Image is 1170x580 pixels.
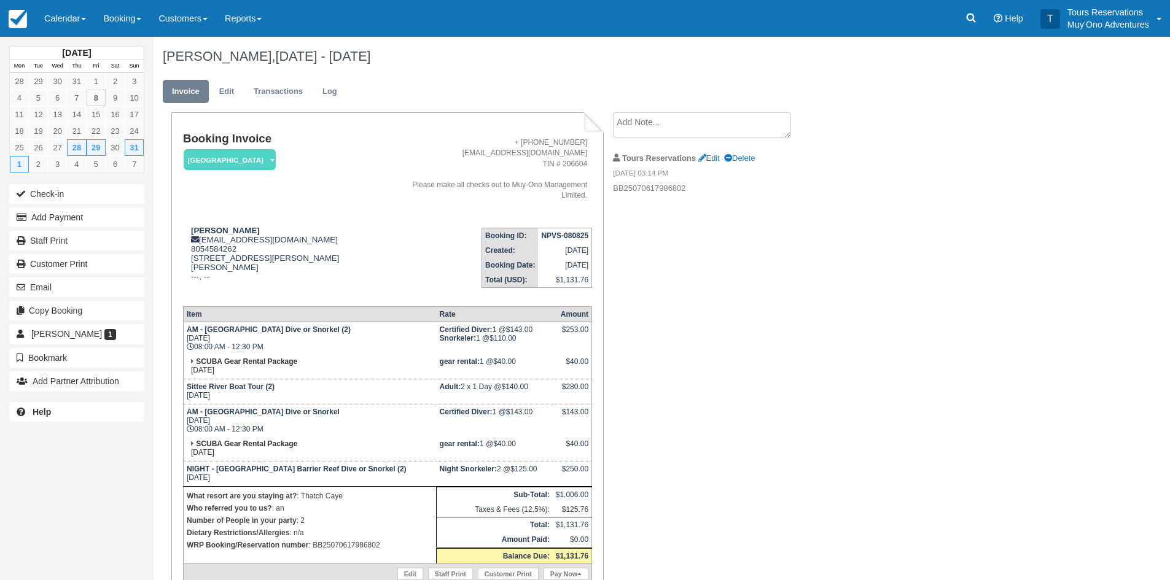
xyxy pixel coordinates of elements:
th: Amount Paid: [437,532,553,548]
span: $40.00 [493,439,516,448]
th: Sub-Total: [437,487,553,503]
button: Add Payment [9,207,144,227]
a: 2 [106,73,125,90]
em: [DATE] 03:14 PM [613,168,820,182]
a: 22 [87,123,106,139]
a: 4 [10,90,29,106]
address: + [PHONE_NUMBER] [EMAIL_ADDRESS][DOMAIN_NAME] TIN # 206604 Please make all checks out to Muy-Ono ... [397,137,587,201]
td: 2 @ [437,462,553,487]
a: 29 [87,139,106,156]
td: [DATE] [183,354,436,379]
th: Item [183,307,436,322]
p: Tours Reservations [1067,6,1149,18]
th: Created: [482,243,539,258]
a: [GEOGRAPHIC_DATA] [183,149,271,171]
strong: AM - [GEOGRAPHIC_DATA] Dive or Snorkel [187,408,340,416]
th: Booking Date: [482,258,539,273]
p: : BB25070617986802 [187,539,433,551]
strong: Who referred you to us? [187,504,272,512]
a: 27 [48,139,67,156]
button: Check-in [9,184,144,204]
a: 30 [48,73,67,90]
a: 1 [10,156,29,172]
span: [PERSON_NAME] [31,329,102,339]
strong: Sittee River Boat Tour (2) [187,382,275,391]
a: 11 [10,106,29,123]
a: Staff Print [428,568,473,580]
th: Thu [67,60,86,73]
td: 1 @ [437,354,553,379]
a: Help [9,402,144,422]
strong: Snorkeler [440,334,476,342]
th: Mon [10,60,29,73]
p: BB25070617986802 [613,183,820,195]
td: [DATE] 08:00 AM - 12:30 PM [183,322,436,355]
div: $253.00 [556,325,588,344]
th: Sun [125,60,144,73]
td: [DATE] [538,258,591,273]
th: Total (USD): [482,273,539,288]
p: : an [187,502,433,514]
a: 26 [29,139,48,156]
td: 1 @ [437,404,553,437]
strong: SCUBA Gear Rental Package [196,357,297,366]
div: $250.00 [556,465,588,483]
a: 3 [125,73,144,90]
strong: NPVS-080825 [541,231,588,240]
a: Transactions [244,80,312,104]
a: Customer Print [478,568,539,580]
a: Pay Now [544,568,588,580]
a: 1 [87,73,106,90]
span: [DATE] - [DATE] [275,48,370,64]
a: 23 [106,123,125,139]
td: [DATE] 08:00 AM - 12:30 PM [183,404,436,437]
a: 13 [48,106,67,123]
span: $140.00 [501,382,528,391]
p: Muy'Ono Adventures [1067,18,1149,31]
a: Log [313,80,346,104]
div: $40.00 [556,439,588,458]
strong: NIGHT - [GEOGRAPHIC_DATA] Barrier Reef Dive or Snorkel (2) [187,465,407,473]
th: Fri [87,60,106,73]
strong: $1,131.76 [556,552,588,560]
strong: Dietary Restrictions/Allergies [187,528,289,537]
th: Tue [29,60,48,73]
span: $40.00 [493,357,516,366]
a: 18 [10,123,29,139]
strong: Certified Diver [440,325,493,334]
td: $0.00 [553,532,592,548]
button: Copy Booking [9,301,144,320]
div: $143.00 [556,408,588,426]
a: 16 [106,106,125,123]
span: $110.00 [489,334,516,342]
p: : n/a [187,527,433,539]
a: 28 [10,73,29,90]
i: Help [994,14,1002,23]
a: [PERSON_NAME] 1 [9,324,144,344]
th: Balance Due: [437,548,553,564]
td: Taxes & Fees (12.5%): [437,502,553,517]
td: [DATE] [183,462,436,487]
a: 31 [125,139,144,156]
strong: gear rental [440,439,480,448]
img: checkfront-main-nav-mini-logo.png [9,10,27,28]
a: 5 [29,90,48,106]
h1: Booking Invoice [183,133,392,145]
strong: [PERSON_NAME] [191,226,260,235]
a: 21 [67,123,86,139]
b: Help [33,407,51,417]
a: 7 [125,156,144,172]
a: Edit [397,568,423,580]
td: [DATE] [183,436,436,462]
td: [DATE] [538,243,591,258]
a: 15 [87,106,106,123]
button: Email [9,277,144,297]
td: 1 @ [437,436,553,462]
a: 5 [87,156,106,172]
a: Customer Print [9,254,144,274]
strong: gear rental [440,357,480,366]
span: Help [1005,14,1023,23]
strong: Night Snorkeler [440,465,497,473]
a: Edit [210,80,243,104]
td: $1,131.76 [553,517,592,533]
